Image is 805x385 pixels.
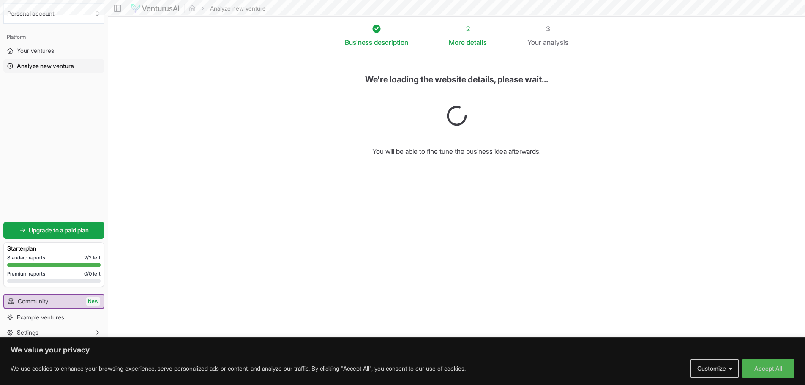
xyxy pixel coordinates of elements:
[7,270,45,277] span: Premium reports
[29,226,89,235] span: Upgrade to a paid plan
[84,270,101,277] span: 0 / 0 left
[527,37,541,47] span: Your
[3,30,104,44] div: Platform
[345,37,372,47] span: Business
[17,46,54,55] span: Your ventures
[3,326,104,339] button: Settings
[449,24,487,34] div: 2
[11,363,466,374] p: We use cookies to enhance your browsing experience, serve personalized ads or content, and analyz...
[742,359,794,378] button: Accept All
[467,38,487,46] span: details
[543,38,568,46] span: analysis
[86,297,100,306] span: New
[17,313,64,322] span: Example ventures
[11,345,794,355] p: We value your privacy
[17,62,74,70] span: Analyze new venture
[84,254,101,261] span: 2 / 2 left
[3,59,104,73] a: Analyze new venture
[7,244,101,253] h3: Starter plan
[449,37,465,47] span: More
[3,44,104,57] a: Your ventures
[4,295,104,308] a: CommunityNew
[372,146,541,156] h6: You will be able to fine tune the business idea afterwards.
[17,328,38,337] span: Settings
[527,24,568,34] div: 3
[690,359,739,378] button: Customize
[3,222,104,239] a: Upgrade to a paid plan
[374,38,408,46] span: description
[7,254,45,261] span: Standard reports
[365,74,548,85] h6: We're loading the website details, please wait...
[3,311,104,324] a: Example ventures
[18,297,48,306] span: Community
